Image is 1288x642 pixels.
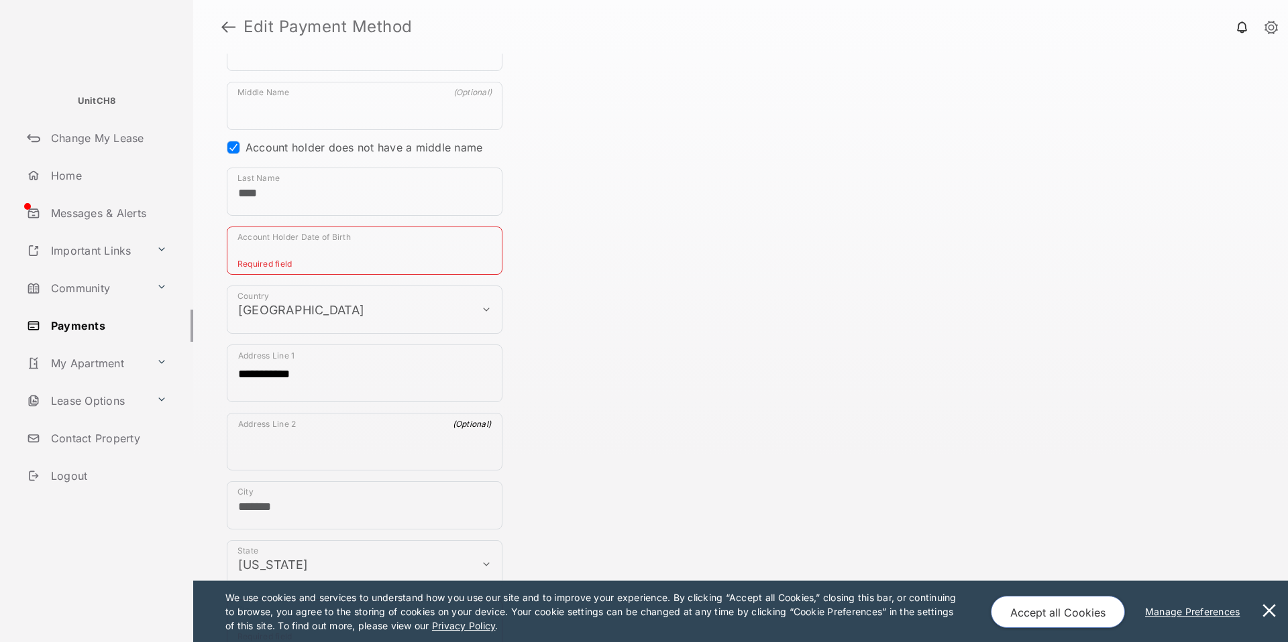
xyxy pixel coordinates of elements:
[21,385,151,417] a: Lease Options
[78,94,116,108] p: UnitCH8
[225,590,963,633] p: We use cookies and services to understand how you use our site and to improve your experience. By...
[21,197,193,229] a: Messages & Alerts
[227,481,502,529] div: payment_method_screening[postal_addresses][locality]
[21,310,193,342] a: Payments
[432,620,495,631] u: Privacy Policy
[227,344,502,402] div: payment_method_screening[postal_addresses][addressLine1]
[227,413,502,470] div: payment_method_screening[postal_addresses][addressLine2]
[21,422,193,454] a: Contact Property
[21,347,151,379] a: My Apartment
[21,235,151,267] a: Important Links
[246,141,482,154] label: Account holder does not have a middle name
[21,122,193,154] a: Change My Lease
[227,540,502,588] div: payment_method_screening[postal_addresses][administrativeArea]
[227,285,502,334] div: payment_method_screening[postal_addresses][country]
[21,159,193,192] a: Home
[21,460,193,492] a: Logout
[21,272,151,304] a: Community
[1145,606,1246,617] u: Manage Preferences
[244,19,413,35] strong: Edit Payment Method
[991,596,1125,628] button: Accept all Cookies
